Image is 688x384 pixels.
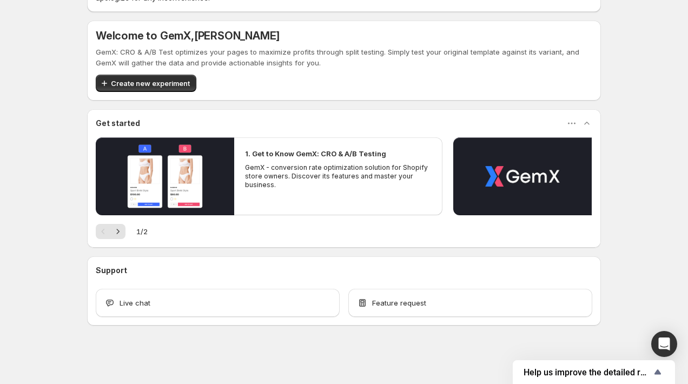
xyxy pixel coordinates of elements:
div: Open Intercom Messenger [651,331,677,357]
p: GemX - conversion rate optimization solution for Shopify store owners. Discover its features and ... [245,163,431,189]
button: Create new experiment [96,75,196,92]
span: 1 / 2 [136,226,148,237]
button: Show survey - Help us improve the detailed report for A/B campaigns [524,366,664,379]
h2: 1. Get to Know GemX: CRO & A/B Testing [245,148,386,159]
button: Next [110,224,125,239]
span: Feature request [372,297,426,308]
span: Help us improve the detailed report for A/B campaigns [524,367,651,378]
p: GemX: CRO & A/B Test optimizes your pages to maximize profits through split testing. Simply test ... [96,47,592,68]
button: Play video [96,137,234,215]
h3: Support [96,265,127,276]
span: Create new experiment [111,78,190,89]
span: , [PERSON_NAME] [191,29,280,42]
h3: Get started [96,118,140,129]
nav: Pagination [96,224,125,239]
h5: Welcome to GemX [96,29,280,42]
span: Live chat [120,297,150,308]
button: Play video [453,137,592,215]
